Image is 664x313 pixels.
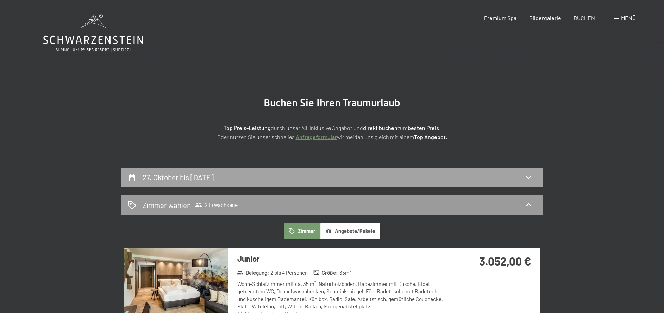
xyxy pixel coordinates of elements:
[156,123,508,141] p: durch unser All-inklusive Angebot und zum ! Oder nutzen Sie unser schnelles wir melden uns gleich...
[237,253,447,264] h3: Junior
[320,223,380,239] button: Angebote/Pakete
[270,269,308,276] span: 2 bis 4 Personen
[408,124,439,131] strong: besten Preis
[143,200,191,210] h2: Zimmer wählen
[264,97,400,109] span: Buchen Sie Ihren Traumurlaub
[621,14,636,21] span: Menü
[574,14,595,21] a: BUCHEN
[363,124,397,131] strong: direkt buchen
[339,269,351,276] span: 35 m²
[195,201,238,208] span: 2 Erwachsene
[479,254,531,268] strong: 3.052,00 €
[237,269,269,276] strong: Belegung :
[313,269,338,276] strong: Größe :
[484,14,516,21] a: Premium Spa
[224,124,271,131] strong: Top Preis-Leistung
[143,173,214,182] h2: 27. Oktober bis [DATE]
[284,223,320,239] button: Zimmer
[529,14,561,21] a: Bildergalerie
[296,133,337,140] a: Anfrageformular
[414,133,447,140] strong: Top Angebot.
